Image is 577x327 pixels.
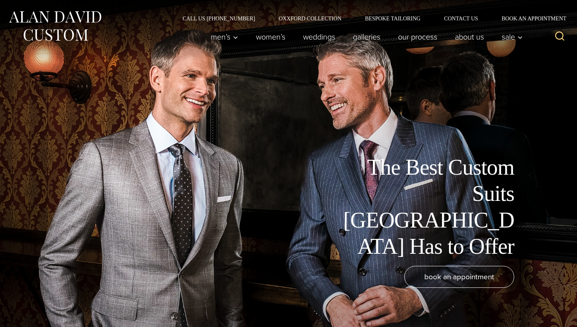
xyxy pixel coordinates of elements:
a: Galleries [344,29,389,45]
a: Call Us [PHONE_NUMBER] [171,16,267,21]
nav: Secondary Navigation [171,16,569,21]
button: View Search Form [550,27,569,46]
a: Contact Us [432,16,490,21]
a: Our Process [389,29,446,45]
a: Women’s [247,29,294,45]
a: weddings [294,29,344,45]
nav: Primary Navigation [202,29,527,45]
a: Book an Appointment [490,16,569,21]
a: About Us [446,29,493,45]
a: Oxxford Collection [267,16,353,21]
span: Sale [502,33,523,41]
img: Alan David Custom [8,9,102,43]
a: Bespoke Tailoring [353,16,432,21]
h1: The Best Custom Suits [GEOGRAPHIC_DATA] Has to Offer [338,154,514,260]
span: Men’s [211,33,238,41]
a: book an appointment [404,266,514,288]
span: book an appointment [424,271,494,282]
